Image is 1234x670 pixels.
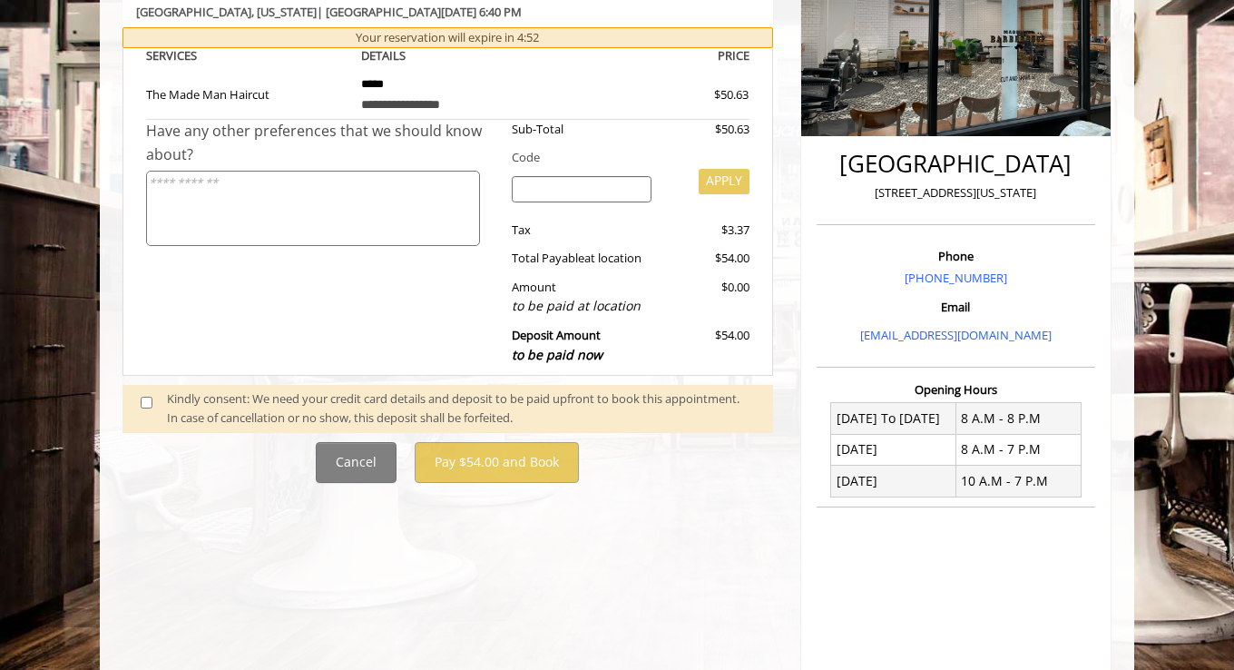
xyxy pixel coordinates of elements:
[860,327,1052,343] a: [EMAIL_ADDRESS][DOMAIN_NAME]
[251,4,317,20] span: , [US_STATE]
[136,4,522,20] b: [GEOGRAPHIC_DATA] | [GEOGRAPHIC_DATA][DATE] 6:40 PM
[512,327,602,363] b: Deposit Amount
[955,403,1081,434] td: 8 A.M - 8 P.M
[831,434,956,465] td: [DATE]
[498,221,666,240] div: Tax
[512,296,652,316] div: to be paid at location
[548,45,749,66] th: PRICE
[348,45,549,66] th: DETAILS
[665,278,749,317] div: $0.00
[817,383,1095,396] h3: Opening Hours
[498,148,749,167] div: Code
[122,27,773,48] div: Your reservation will expire in 4:52
[316,442,397,483] button: Cancel
[821,151,1091,177] h2: [GEOGRAPHIC_DATA]
[665,120,749,139] div: $50.63
[821,183,1091,202] p: [STREET_ADDRESS][US_STATE]
[415,442,579,483] button: Pay $54.00 and Book
[649,85,749,104] div: $50.63
[665,221,749,240] div: $3.37
[955,466,1081,497] td: 10 A.M - 7 P.M
[167,389,755,428] div: Kindly consent: We need your credit card details and deposit to be paid upfront to book this appo...
[821,250,1091,262] h3: Phone
[498,249,666,268] div: Total Payable
[905,270,1007,286] a: [PHONE_NUMBER]
[955,434,1081,465] td: 8 A.M - 7 P.M
[146,66,348,120] td: The Made Man Haircut
[831,403,956,434] td: [DATE] To [DATE]
[699,169,749,194] button: APPLY
[665,249,749,268] div: $54.00
[584,250,641,266] span: at location
[665,326,749,365] div: $54.00
[498,278,666,317] div: Amount
[146,120,498,166] div: Have any other preferences that we should know about?
[191,47,197,64] span: S
[831,466,956,497] td: [DATE]
[821,301,1091,313] h3: Email
[146,45,348,66] th: SERVICE
[512,346,602,363] span: to be paid now
[498,120,666,139] div: Sub-Total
